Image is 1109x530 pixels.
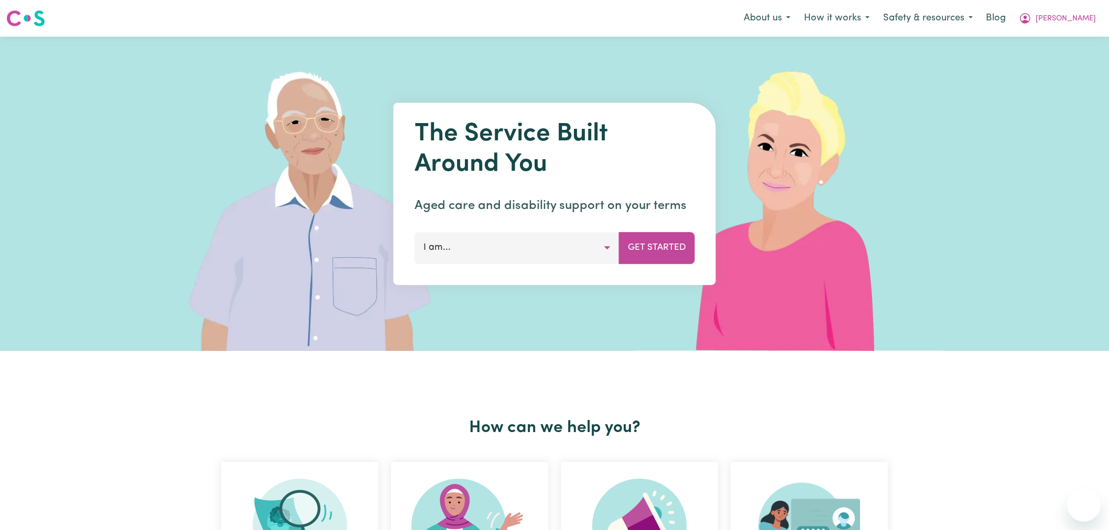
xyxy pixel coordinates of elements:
[876,7,980,29] button: Safety & resources
[1067,488,1101,522] iframe: Button to launch messaging window
[415,119,695,180] h1: The Service Built Around You
[980,7,1012,30] a: Blog
[215,418,894,438] h2: How can we help you?
[797,7,876,29] button: How it works
[1012,7,1103,29] button: My Account
[619,232,695,263] button: Get Started
[737,7,797,29] button: About us
[415,196,695,215] p: Aged care and disability support on your terms
[6,6,45,30] a: Careseekers logo
[6,9,45,28] img: Careseekers logo
[415,232,619,263] button: I am...
[1036,13,1096,25] span: [PERSON_NAME]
